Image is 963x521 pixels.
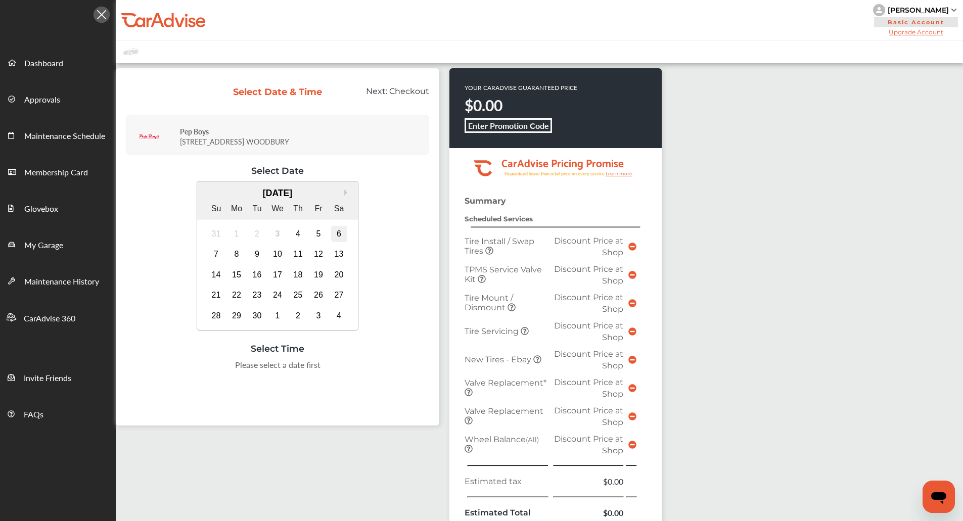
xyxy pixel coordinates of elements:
span: FAQs [24,408,43,421]
div: Not available Monday, September 1st, 2025 [228,226,245,242]
div: Choose Sunday, September 21st, 2025 [208,287,224,303]
span: Discount Price at Shop [554,236,623,257]
div: Choose Friday, September 12th, 2025 [310,246,327,262]
tspan: CarAdvise Pricing Promise [501,153,624,171]
div: Choose Wednesday, September 17th, 2025 [269,267,286,283]
span: TPMS Service Valve Kit [465,265,542,284]
a: Maintenance History [1,262,115,299]
span: Invite Friends [24,372,71,385]
div: Choose Friday, September 26th, 2025 [310,287,327,303]
strong: $0.00 [465,94,502,116]
div: Choose Tuesday, September 16th, 2025 [249,267,265,283]
tspan: Learn more [606,171,632,176]
div: Choose Thursday, September 18th, 2025 [290,267,306,283]
div: Choose Sunday, September 28th, 2025 [208,308,224,324]
div: Not available Sunday, August 31st, 2025 [208,226,224,242]
div: Choose Saturday, October 4th, 2025 [331,308,347,324]
img: Icon.5fd9dcc7.svg [94,7,110,23]
span: Membership Card [24,166,88,179]
img: logo-pepboys.png [139,127,159,147]
span: Tire Servicing [465,326,521,336]
div: Select Date & Time [233,86,323,98]
a: Dashboard [1,44,115,80]
div: Choose Tuesday, September 30th, 2025 [249,308,265,324]
div: Choose Wednesday, September 10th, 2025 [269,246,286,262]
span: My Garage [24,239,63,252]
span: CarAdvise 360 [24,312,75,325]
div: Tu [249,201,265,217]
div: [STREET_ADDRESS] WOODBURY [180,119,426,152]
div: [DATE] [197,188,358,199]
span: Discount Price at Shop [554,434,623,455]
span: Discount Price at Shop [554,406,623,427]
div: Mo [228,201,245,217]
td: $0.00 [551,473,626,490]
p: YOUR CARADVISE GUARANTEED PRICE [465,83,577,92]
div: Choose Thursday, September 4th, 2025 [290,226,306,242]
div: Choose Saturday, September 6th, 2025 [331,226,347,242]
img: sCxJUJ+qAmfqhQGDUl18vwLg4ZYJ6CxN7XmbOMBAAAAAElFTkSuQmCC [951,9,956,12]
span: Valve Replacement [465,406,543,416]
span: Discount Price at Shop [554,349,623,370]
strong: Summary [465,196,506,206]
div: Choose Thursday, September 25th, 2025 [290,287,306,303]
iframe: Button to launch messaging window [923,481,955,513]
div: Choose Friday, September 5th, 2025 [310,226,327,242]
div: Not available Wednesday, September 3rd, 2025 [269,226,286,242]
div: Choose Friday, September 19th, 2025 [310,267,327,283]
div: Next: [331,86,437,106]
div: Choose Wednesday, September 24th, 2025 [269,287,286,303]
span: Checkout [389,86,429,96]
div: Choose Tuesday, September 23rd, 2025 [249,287,265,303]
div: Su [208,201,224,217]
div: Choose Wednesday, October 1st, 2025 [269,308,286,324]
div: Choose Monday, September 29th, 2025 [228,308,245,324]
td: $0.00 [551,504,626,521]
a: Membership Card [1,153,115,190]
a: Maintenance Schedule [1,117,115,153]
button: Next Month [344,189,351,196]
small: (All) [526,436,539,444]
span: Wheel Balance [465,435,539,444]
b: Enter Promotion Code [468,120,549,131]
div: Fr [310,201,327,217]
span: Tire Install / Swap Tires [465,236,534,256]
td: Estimated Total [462,504,551,521]
div: Please select a date first [126,359,429,370]
div: Th [290,201,306,217]
div: Select Time [126,343,429,354]
span: Upgrade Account [873,28,959,36]
span: Discount Price at Shop [554,293,623,314]
span: Discount Price at Shop [554,377,623,399]
span: Discount Price at Shop [554,321,623,342]
div: Choose Saturday, September 13th, 2025 [331,246,347,262]
div: Not available Tuesday, September 2nd, 2025 [249,226,265,242]
span: Maintenance History [24,275,99,289]
img: placeholder_car.fcab19be.svg [123,45,139,58]
div: We [269,201,286,217]
div: Choose Sunday, September 7th, 2025 [208,246,224,262]
div: Select Date [126,165,429,176]
span: Tire Mount / Dismount [465,293,513,312]
div: Choose Sunday, September 14th, 2025 [208,267,224,283]
tspan: Guaranteed lower than retail price on every service. [505,170,606,177]
span: Valve Replacement* [465,378,546,388]
div: Choose Monday, September 8th, 2025 [228,246,245,262]
span: Basic Account [874,17,958,27]
div: month 2025-09 [206,223,349,326]
span: Approvals [24,93,60,107]
a: Glovebox [1,190,115,226]
div: Choose Monday, September 22nd, 2025 [228,287,245,303]
span: New Tires - Ebay [465,355,533,364]
div: Sa [331,201,347,217]
div: Choose Saturday, September 20th, 2025 [331,267,347,283]
span: Glovebox [24,203,58,216]
strong: Pep Boys [180,126,209,136]
div: Choose Thursday, October 2nd, 2025 [290,308,306,324]
div: [PERSON_NAME] [888,6,949,15]
strong: Scheduled Services [465,215,533,223]
a: My Garage [1,226,115,262]
div: Choose Monday, September 15th, 2025 [228,267,245,283]
span: Discount Price at Shop [554,264,623,286]
img: knH8PDtVvWoAbQRylUukY18CTiRevjo20fAtgn5MLBQj4uumYvk2MzTtcAIzfGAtb1XOLVMAvhLuqoNAbL4reqehy0jehNKdM... [873,4,885,16]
